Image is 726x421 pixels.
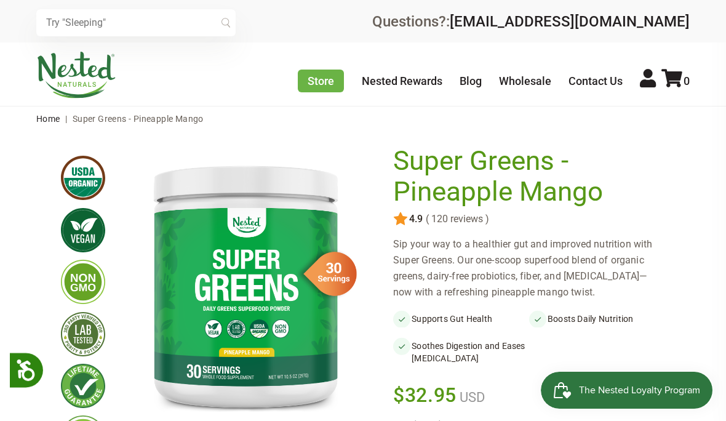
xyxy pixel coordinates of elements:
[393,146,659,207] h1: Super Greens - Pineapple Mango
[36,52,116,98] img: Nested Naturals
[408,214,423,225] span: 4.9
[36,9,236,36] input: Try "Sleeping"
[457,390,485,405] span: USD
[372,14,690,29] div: Questions?:
[61,156,105,200] img: usdaorganic
[460,74,482,87] a: Blog
[298,70,344,92] a: Store
[61,260,105,304] img: gmofree
[684,74,690,87] span: 0
[62,114,70,124] span: |
[661,74,690,87] a: 0
[529,310,665,327] li: Boosts Daily Nutrition
[541,372,714,409] iframe: Button to open loyalty program pop-up
[393,382,457,409] span: $32.95
[423,214,489,225] span: ( 120 reviews )
[393,310,529,327] li: Supports Gut Health
[393,236,665,300] div: Sip your way to a healthier gut and improved nutrition with Super Greens. Our one-scoop superfood...
[61,312,105,356] img: thirdpartytested
[73,114,204,124] span: Super Greens - Pineapple Mango
[61,208,105,252] img: vegan
[393,212,408,227] img: star.svg
[499,74,551,87] a: Wholesale
[36,114,60,124] a: Home
[362,74,442,87] a: Nested Rewards
[568,74,623,87] a: Contact Us
[393,337,529,367] li: Soothes Digestion and Eases [MEDICAL_DATA]
[36,106,690,131] nav: breadcrumbs
[295,247,357,300] img: sg-servings-30.png
[450,13,690,30] a: [EMAIL_ADDRESS][DOMAIN_NAME]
